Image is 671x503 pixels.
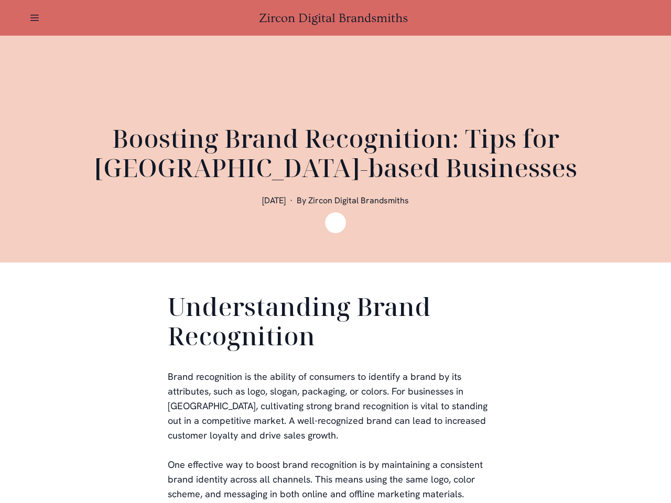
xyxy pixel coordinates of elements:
[259,11,412,25] a: Zircon Digital Brandsmiths
[168,292,503,355] h2: Understanding Brand Recognition
[168,369,503,443] p: Brand recognition is the ability of consumers to identify a brand by its attributes, such as logo...
[262,195,286,206] span: [DATE]
[290,195,293,206] span: ·
[325,212,346,233] img: Zircon Digital Brandsmiths
[297,195,409,206] span: By Zircon Digital Brandsmiths
[84,124,587,182] h1: Boosting Brand Recognition: Tips for [GEOGRAPHIC_DATA]-based Businesses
